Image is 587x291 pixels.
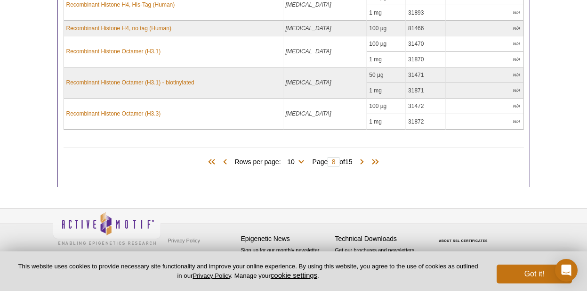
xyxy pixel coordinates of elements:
p: Get our brochures and newsletters, or request them by mail. [335,246,425,270]
td: N/A [446,21,523,36]
i: [MEDICAL_DATA] [286,1,331,8]
a: Privacy Policy [193,272,231,279]
p: Sign up for our monthly newsletter highlighting recent publications in the field of epigenetics. [241,246,330,278]
td: 1 mg [367,5,406,21]
span: Next Page [357,158,367,167]
span: Page of [308,157,357,166]
a: ABOUT SSL CERTIFICATES [439,239,488,242]
h4: Epigenetic News [241,235,330,243]
td: N/A [446,67,523,83]
a: Recombinant Histone Octamer (H3.1) [66,47,161,56]
span: First Page [206,158,220,167]
td: 31471 [406,67,446,83]
td: 100 µg [367,36,406,52]
i: [MEDICAL_DATA] [286,48,331,55]
a: Recombinant Histone H4, no tag (Human) [66,24,171,33]
i: [MEDICAL_DATA] [286,25,331,32]
i: [MEDICAL_DATA] [286,79,331,86]
span: Rows per page: [234,157,307,166]
img: Active Motif, [53,209,161,247]
td: 50 µg [367,67,406,83]
td: 1 mg [367,114,406,130]
td: N/A [446,99,523,114]
td: 31470 [406,36,446,52]
span: Last Page [367,158,381,167]
button: cookie settings [271,271,317,279]
a: Recombinant Histone Octamer (H3.1) - biotinylated [66,78,194,87]
h4: Technical Downloads [335,235,425,243]
td: 81466 [406,21,446,36]
td: 31870 [406,52,446,67]
td: N/A [446,5,523,21]
a: Privacy Policy [166,233,202,248]
a: Recombinant Histone H4, His-Tag (Human) [66,0,175,9]
td: 31472 [406,99,446,114]
a: Recombinant Histone Octamer (H3.3) [66,109,161,118]
a: Terms & Conditions [166,248,215,262]
button: Got it! [497,265,572,283]
td: 100 µg [367,99,406,114]
td: 1 mg [367,83,406,99]
td: 31872 [406,114,446,130]
span: 15 [345,158,353,166]
td: N/A [446,114,523,130]
td: 1 mg [367,52,406,67]
td: 31871 [406,83,446,99]
p: This website uses cookies to provide necessary site functionality and improve your online experie... [15,262,481,280]
td: 100 µg [367,21,406,36]
table: Click to Verify - This site chose Symantec SSL for secure e-commerce and confidential communicati... [429,225,500,246]
div: Open Intercom Messenger [555,259,578,282]
td: N/A [446,36,523,52]
i: [MEDICAL_DATA] [286,110,331,117]
td: N/A [446,52,523,67]
span: Previous Page [220,158,230,167]
td: N/A [446,83,523,99]
td: 31893 [406,5,446,21]
h2: Products (145) [64,148,524,148]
